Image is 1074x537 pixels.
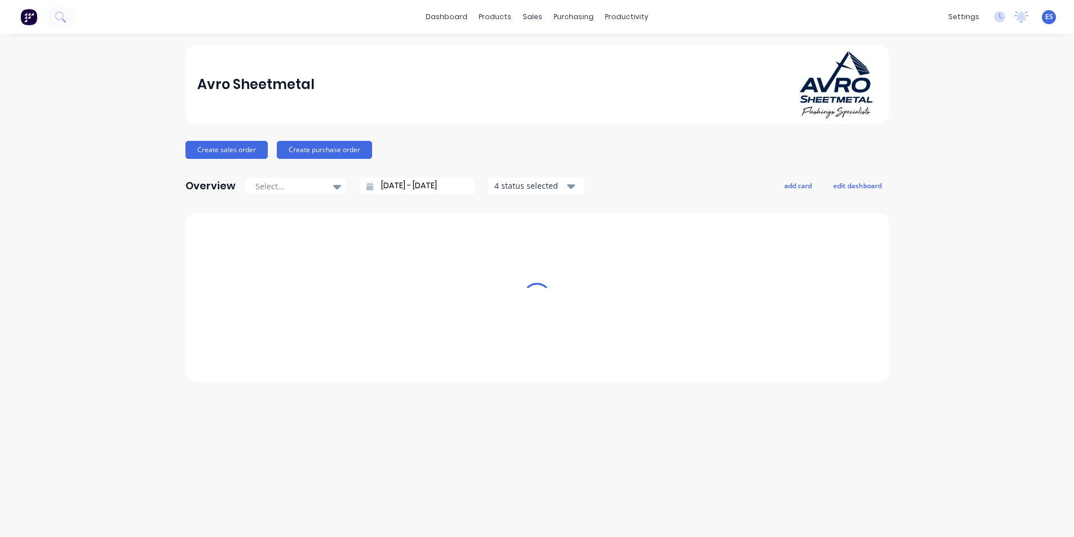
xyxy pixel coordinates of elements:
[185,141,268,159] button: Create sales order
[798,50,877,119] img: Avro Sheetmetal
[548,8,599,25] div: purchasing
[185,175,236,197] div: Overview
[1045,12,1053,22] span: ES
[277,141,372,159] button: Create purchase order
[826,178,889,193] button: edit dashboard
[473,8,517,25] div: products
[517,8,548,25] div: sales
[943,8,985,25] div: settings
[197,73,315,96] div: Avro Sheetmetal
[494,180,565,192] div: 4 status selected
[420,8,473,25] a: dashboard
[488,177,584,194] button: 4 status selected
[777,178,819,193] button: add card
[599,8,654,25] div: productivity
[20,8,37,25] img: Factory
